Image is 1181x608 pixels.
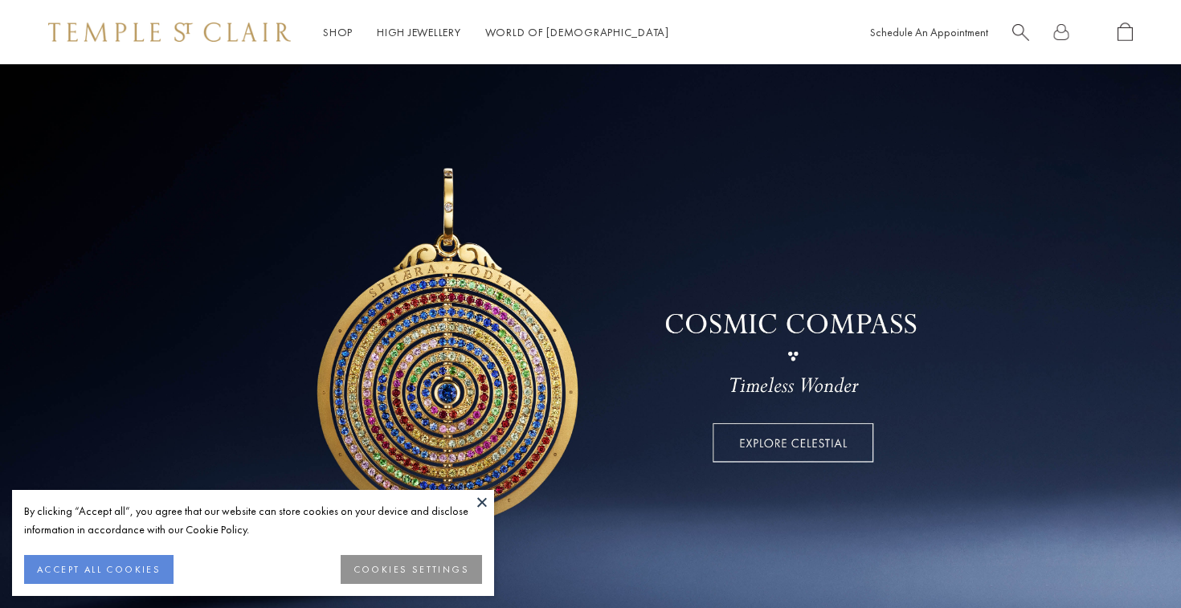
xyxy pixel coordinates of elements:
[323,22,669,43] nav: Main navigation
[341,555,482,584] button: COOKIES SETTINGS
[1012,22,1029,43] a: Search
[1118,22,1133,43] a: Open Shopping Bag
[24,502,482,539] div: By clicking “Accept all”, you agree that our website can store cookies on your device and disclos...
[870,25,988,39] a: Schedule An Appointment
[485,25,669,39] a: World of [DEMOGRAPHIC_DATA]World of [DEMOGRAPHIC_DATA]
[48,22,291,42] img: Temple St. Clair
[323,25,353,39] a: ShopShop
[377,25,461,39] a: High JewelleryHigh Jewellery
[24,555,174,584] button: ACCEPT ALL COOKIES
